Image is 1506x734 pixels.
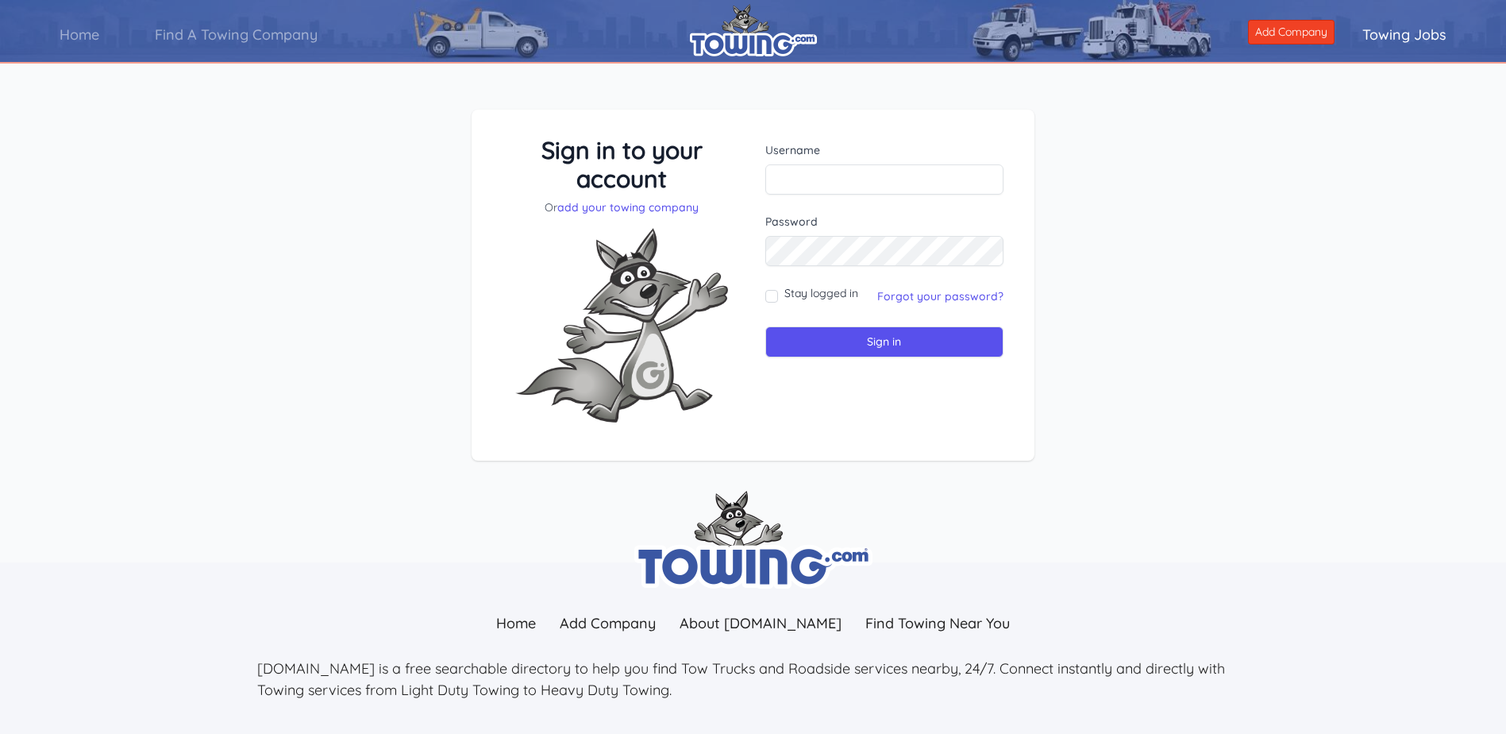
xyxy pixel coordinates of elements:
label: Stay logged in [784,285,858,301]
a: Add Company [1248,20,1335,44]
label: Username [765,142,1004,158]
img: Fox-Excited.png [503,215,741,435]
p: [DOMAIN_NAME] is a free searchable directory to help you find Tow Trucks and Roadside services ne... [257,658,1250,701]
img: logo.png [690,4,817,56]
input: Sign in [765,326,1004,357]
a: Add Company [548,606,668,640]
a: Towing Jobs [1335,12,1474,57]
a: Home [32,12,127,57]
p: Or [503,199,741,215]
a: Find Towing Near You [853,606,1022,640]
a: Home [484,606,548,640]
img: towing [634,491,872,589]
a: Forgot your password? [877,289,1003,303]
a: add your towing company [557,200,699,214]
a: About [DOMAIN_NAME] [668,606,853,640]
h3: Sign in to your account [503,136,741,193]
label: Password [765,214,1004,230]
a: Find A Towing Company [127,12,345,57]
